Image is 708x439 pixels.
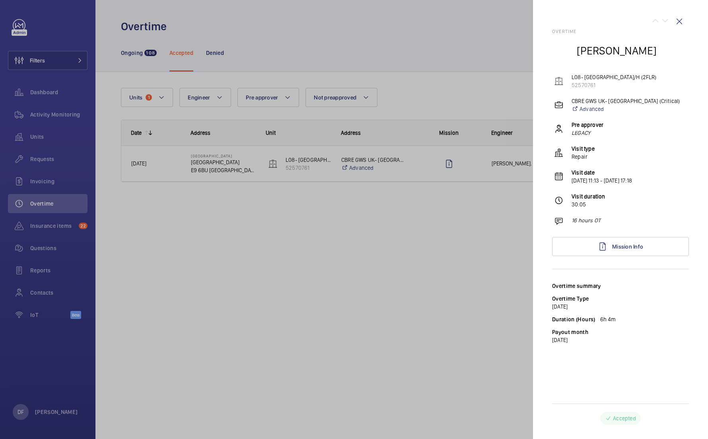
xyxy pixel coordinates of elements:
[554,76,564,86] img: elevator.svg
[552,29,689,34] h2: Overtime
[572,146,595,152] b: Visit type
[600,315,616,323] p: 6h 4m
[572,73,657,81] p: L08- [GEOGRAPHIC_DATA]/H (2FLR)
[612,243,643,250] span: Mission Info
[552,336,689,344] p: [DATE]
[572,81,657,89] p: 52570761
[572,153,595,161] p: Repair
[552,282,689,290] div: Overtime summary
[572,177,632,185] p: [DATE] 11:13 - [DATE] 17:18
[572,200,605,208] p: 30:05
[572,105,680,113] a: Advanced
[572,129,603,137] em: LEGACY
[552,303,689,311] p: [DATE]
[552,295,589,302] label: Overtime Type
[572,169,595,176] b: Visit date
[572,216,601,224] p: 16 hours OT
[613,414,636,422] p: Accepted
[572,122,603,128] b: Pre approver
[552,329,588,335] label: Payout month
[552,237,689,256] a: Mission Info
[572,97,680,105] p: CBRE GWS UK- [GEOGRAPHIC_DATA] (Critical)
[552,315,595,323] label: Duration (Hours)
[572,193,605,200] b: Visit duration
[577,43,657,58] h2: [PERSON_NAME]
